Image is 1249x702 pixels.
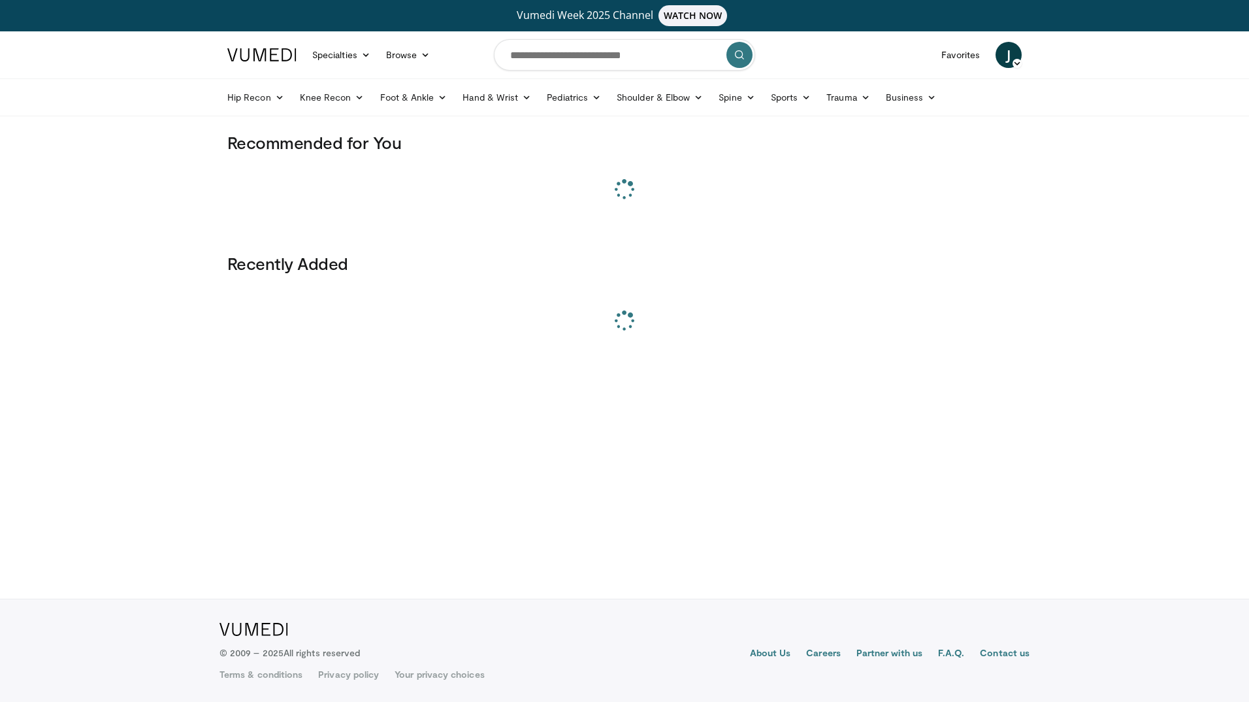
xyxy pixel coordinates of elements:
a: Partner with us [856,646,922,662]
a: Shoulder & Elbow [609,84,711,110]
a: Vumedi Week 2025 ChannelWATCH NOW [229,5,1020,26]
a: Favorites [933,42,988,68]
img: VuMedi Logo [227,48,297,61]
a: Hip Recon [219,84,292,110]
a: Pediatrics [539,84,609,110]
h3: Recently Added [227,253,1022,274]
a: F.A.Q. [938,646,964,662]
a: Careers [806,646,841,662]
a: Privacy policy [318,668,379,681]
h3: Recommended for You [227,132,1022,153]
input: Search topics, interventions [494,39,755,71]
a: J [996,42,1022,68]
a: Contact us [980,646,1030,662]
a: Trauma [819,84,878,110]
a: Business [878,84,945,110]
a: Foot & Ankle [372,84,455,110]
span: All rights reserved [284,647,360,658]
img: VuMedi Logo [219,623,288,636]
a: Browse [378,42,438,68]
a: About Us [750,646,791,662]
a: Your privacy choices [395,668,484,681]
a: Knee Recon [292,84,372,110]
a: Terms & conditions [219,668,302,681]
a: Spine [711,84,762,110]
span: WATCH NOW [658,5,728,26]
a: Hand & Wrist [455,84,539,110]
a: Specialties [304,42,378,68]
a: Sports [763,84,819,110]
p: © 2009 – 2025 [219,646,360,660]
